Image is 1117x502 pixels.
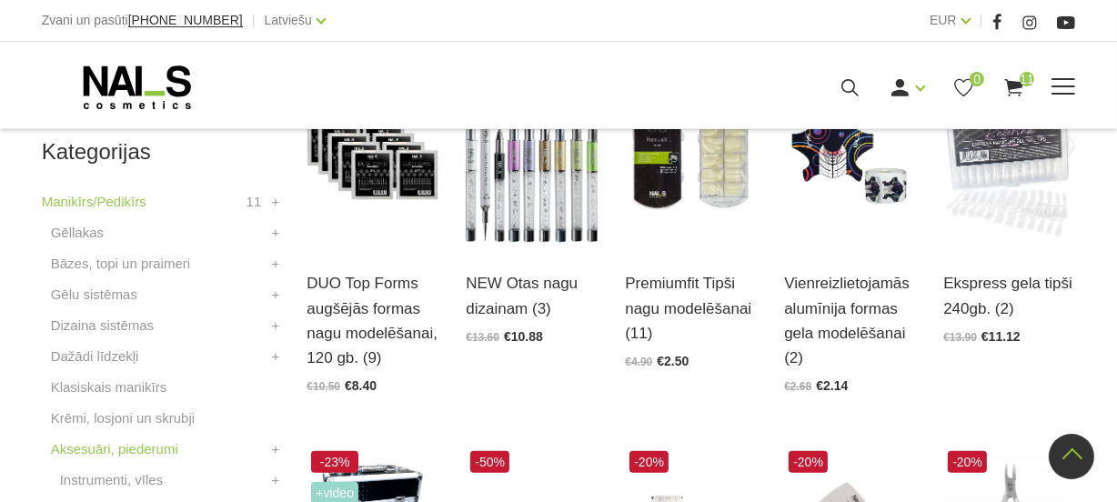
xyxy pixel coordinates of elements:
[466,67,598,248] img: Dažāda veida dizaina otas:- Art Magnetics tools- Spatula Tool- Fork Brush #6- Art U Slant- Oval #...
[247,191,262,213] span: 11
[272,222,280,244] a: +
[816,378,848,393] span: €2.14
[948,451,987,473] span: -20%
[51,284,137,306] a: Gēlu sistēmas
[272,469,280,491] a: +
[311,451,358,473] span: -23%
[943,271,1075,320] a: Ekspress gela tipši 240gb. (2)
[345,378,377,393] span: €8.40
[272,346,280,367] a: +
[470,451,509,473] span: -50%
[307,380,340,393] span: €10.50
[51,407,195,429] a: Krēmi, losjoni un skrubji
[625,67,757,248] img: Plānas, elastīgas formas. To īpašā forma sniedz iespēju modelēt nagus ar paralēlām sānu malām, kā...
[272,191,280,213] a: +
[784,67,916,248] img: Īpaši noturīgas modelēšanas formas, kas maksimāli atvieglo meistara darbu. Izcili cietas, maksimā...
[272,315,280,336] a: +
[625,356,652,368] span: €4.90
[51,253,190,275] a: Bāzes, topi un praimeri
[930,9,957,31] a: EUR
[272,253,280,275] a: +
[504,329,543,344] span: €10.88
[60,469,163,491] a: Instrumenti, vīles
[943,331,977,344] span: €13.90
[1020,72,1034,86] span: 11
[952,76,975,99] a: 0
[51,376,167,398] a: Klasiskais manikīrs
[629,451,669,473] span: -20%
[128,14,243,27] a: [PHONE_NUMBER]
[272,284,280,306] a: +
[51,222,104,244] a: Gēllakas
[789,451,828,473] span: -20%
[307,271,438,370] a: DUO Top Forms augšējās formas nagu modelēšanai, 120 gb. (9)
[51,315,154,336] a: Dizaina sistēmas
[981,329,1021,344] span: €11.12
[128,13,243,27] span: [PHONE_NUMBER]
[970,72,984,86] span: 0
[42,191,146,213] a: Manikīrs/Pedikīrs
[51,438,178,460] a: Aksesuāri, piederumi
[466,271,598,320] a: NEW Otas nagu dizainam (3)
[51,346,139,367] a: Dažādi līdzekļi
[1002,76,1025,99] a: 11
[272,438,280,460] a: +
[625,271,757,346] a: Premiumfit Tipši nagu modelēšanai (11)
[42,9,243,32] div: Zvani un pasūti
[42,140,280,164] h2: Kategorijas
[466,331,499,344] span: €13.60
[784,271,916,370] a: Vienreizlietojamās alumīnija formas gela modelēšanai (2)
[784,380,811,393] span: €2.68
[252,9,256,32] span: |
[980,9,983,32] span: |
[265,9,312,31] a: Latviešu
[657,354,689,368] span: €2.50
[307,67,438,248] img: #1 • Mazs(S) sāna arkas izliekums, normāls/vidējs C izliekums, garā forma • Piemērota standarta n...
[943,67,1075,248] img: Ekpress gela tipši pieaudzēšanai 240 gab.Gela nagu pieaudzēšana vēl nekad nav bijusi tik vienkārš...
